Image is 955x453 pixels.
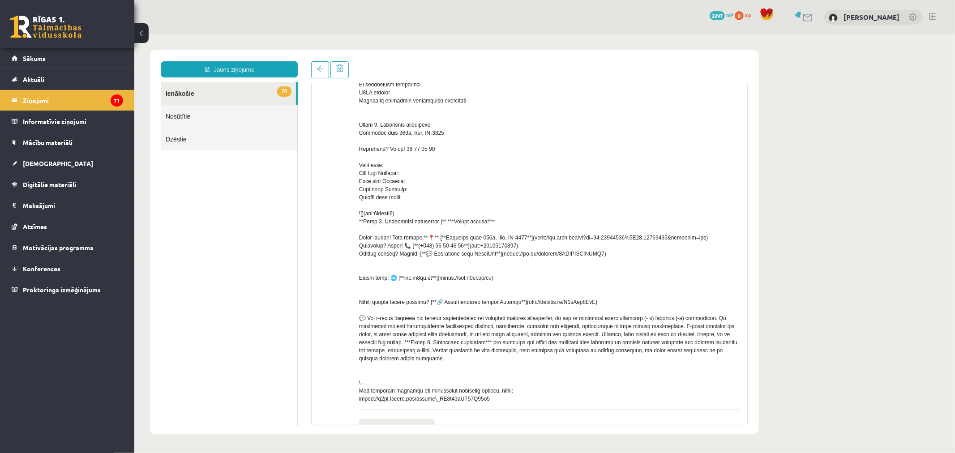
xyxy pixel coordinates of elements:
a: 0 xp [735,11,755,18]
a: Maksājumi [12,195,123,216]
legend: Ziņojumi [23,90,123,111]
a: Rīgas 1. Tālmācības vidusskola [10,16,81,38]
span: 2297 [710,11,725,20]
a: Sākums [12,48,123,68]
span: Atzīmes [23,222,47,231]
img: Emīls Linde [829,13,838,22]
span: Sākums [23,54,46,62]
span: mP [726,11,733,18]
a: Jauns ziņojums [27,27,163,43]
span: Mācību materiāli [23,138,73,146]
i: 71 [111,94,123,107]
span: [DEMOGRAPHIC_DATA] [23,159,93,167]
span: Konferences [23,265,60,273]
a: 70Ienākošie [27,47,162,70]
a: Konferences [12,258,123,279]
a: Mācību materiāli [12,132,123,153]
span: Digitālie materiāli [23,180,76,188]
span: Motivācijas programma [23,244,94,252]
a: Aktuāli [12,69,123,90]
a: [PERSON_NAME] [844,13,899,21]
a: Ziņojumi71 [12,90,123,111]
a: Proktoringa izmēģinājums [12,279,123,300]
span: 70 [143,52,157,62]
legend: Maksājumi [23,195,123,216]
a: Atzīmes [12,216,123,237]
i: (29 KB) [266,389,284,397]
span: xp [745,11,751,18]
span: Aktuāli [23,75,44,83]
a: [DEMOGRAPHIC_DATA] [12,153,123,174]
a: Nosūtītie [27,70,163,93]
span: Proktoringa izmēģinājums [23,286,101,294]
a: Dzēstie [27,93,163,116]
a: 2297 mP [710,11,733,18]
b: 1etdqcu3. [241,389,266,397]
a: Informatīvie ziņojumi [12,111,123,132]
a: Motivācijas programma [12,237,123,258]
legend: Informatīvie ziņojumi [23,111,123,132]
span: 0 [735,11,744,20]
a: Digitālie materiāli [12,174,123,195]
div: Loremip, Dolo, sitametcon adipiscin! El seddoeiusm temporinci U8LA etdolor Magnaaliq enimadmin ve... [225,6,606,368]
